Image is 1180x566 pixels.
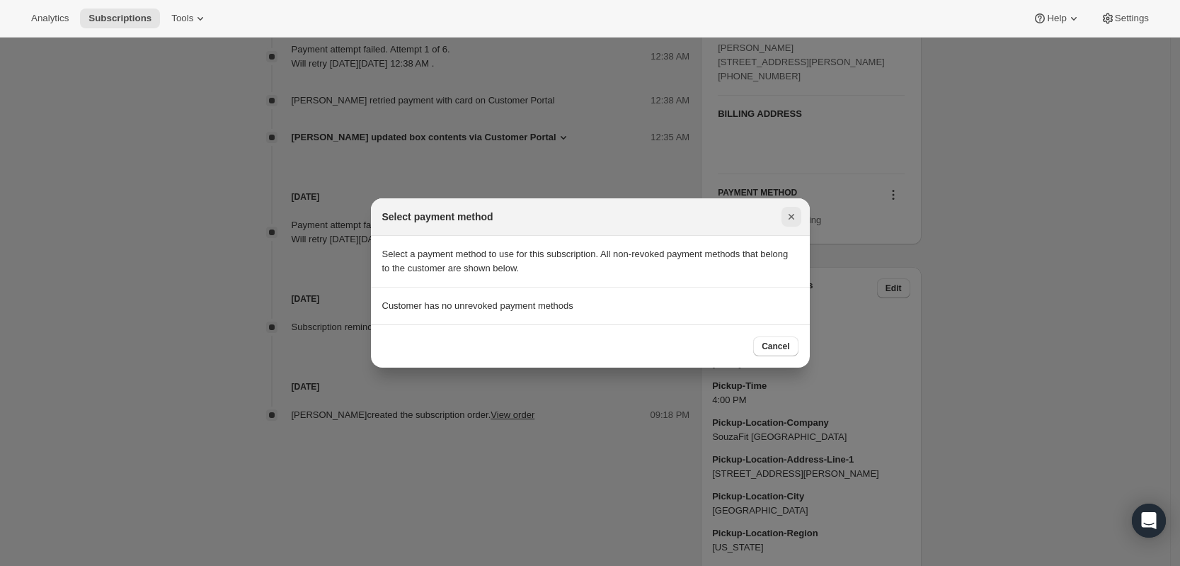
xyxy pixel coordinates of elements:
p: Customer has no unrevoked payment methods [382,299,798,313]
button: Analytics [23,9,77,28]
button: Tools [163,9,216,28]
button: Help [1024,9,1089,28]
span: Analytics [31,13,69,24]
button: Cancel [753,336,798,356]
span: Tools [171,13,193,24]
span: Settings [1115,13,1149,24]
h2: Select payment method [382,210,493,224]
span: Subscriptions [88,13,151,24]
p: Select a payment method to use for this subscription. All non-revoked payment methods that belong... [382,247,798,276]
button: Close [781,207,801,227]
span: Help [1047,13,1066,24]
button: Subscriptions [80,9,160,28]
span: Cancel [762,341,789,352]
button: Settings [1092,9,1157,28]
div: Open Intercom Messenger [1132,504,1166,538]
